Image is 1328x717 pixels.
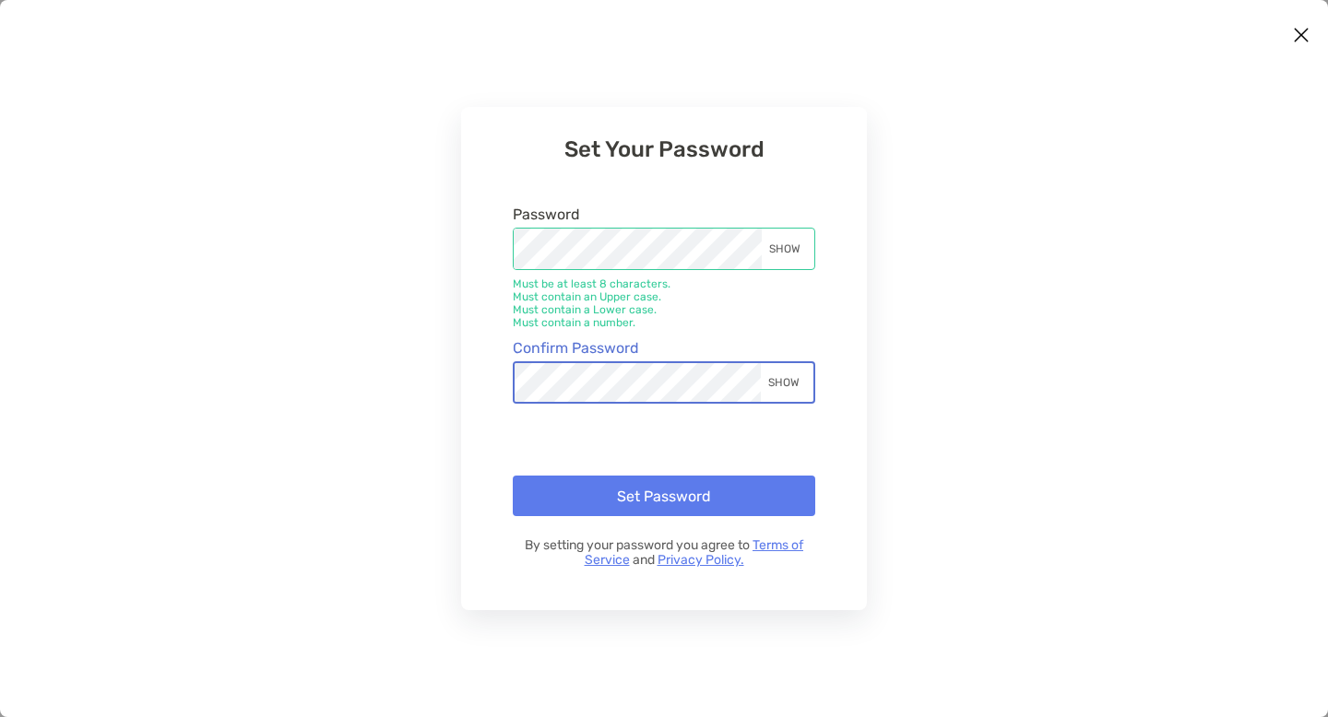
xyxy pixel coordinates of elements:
[513,290,815,303] li: Must contain an Upper case.
[513,277,815,290] li: Must be at least 8 characters.
[1287,22,1315,50] button: Close modal
[513,316,815,329] li: Must contain a number.
[658,552,744,568] a: Privacy Policy.
[761,363,813,402] div: SHOW
[513,340,639,356] label: Confirm Password
[513,476,815,516] button: Set Password
[513,303,815,316] li: Must contain a Lower case.
[585,537,804,568] a: Terms of Service
[513,136,815,162] h3: Set Your Password
[762,229,814,269] div: SHOW
[513,206,580,222] label: Password
[513,538,815,568] p: By setting your password you agree to and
